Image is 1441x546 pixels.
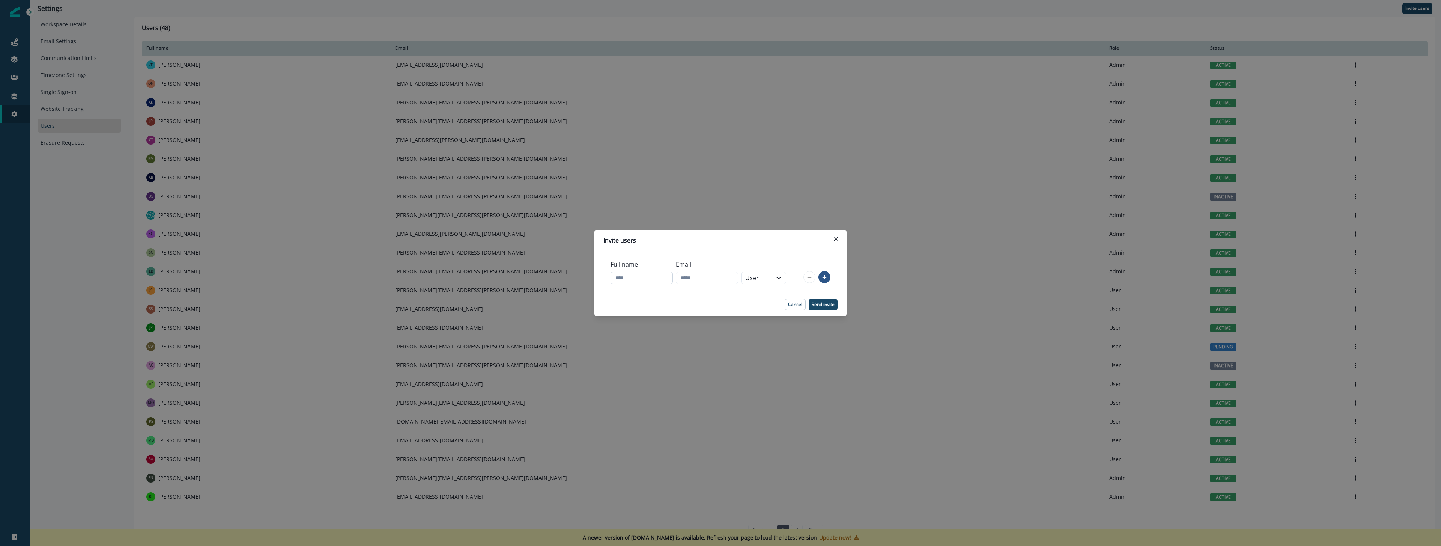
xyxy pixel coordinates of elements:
button: Close [830,233,842,245]
p: Cancel [788,302,802,307]
div: User [745,273,769,282]
button: Send invite [809,299,838,310]
button: remove-row [803,271,815,283]
p: Send invite [812,302,835,307]
p: Invite users [603,236,636,245]
p: Full name [611,260,638,269]
p: Email [676,260,691,269]
button: Cancel [785,299,806,310]
button: add-row [818,271,830,283]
